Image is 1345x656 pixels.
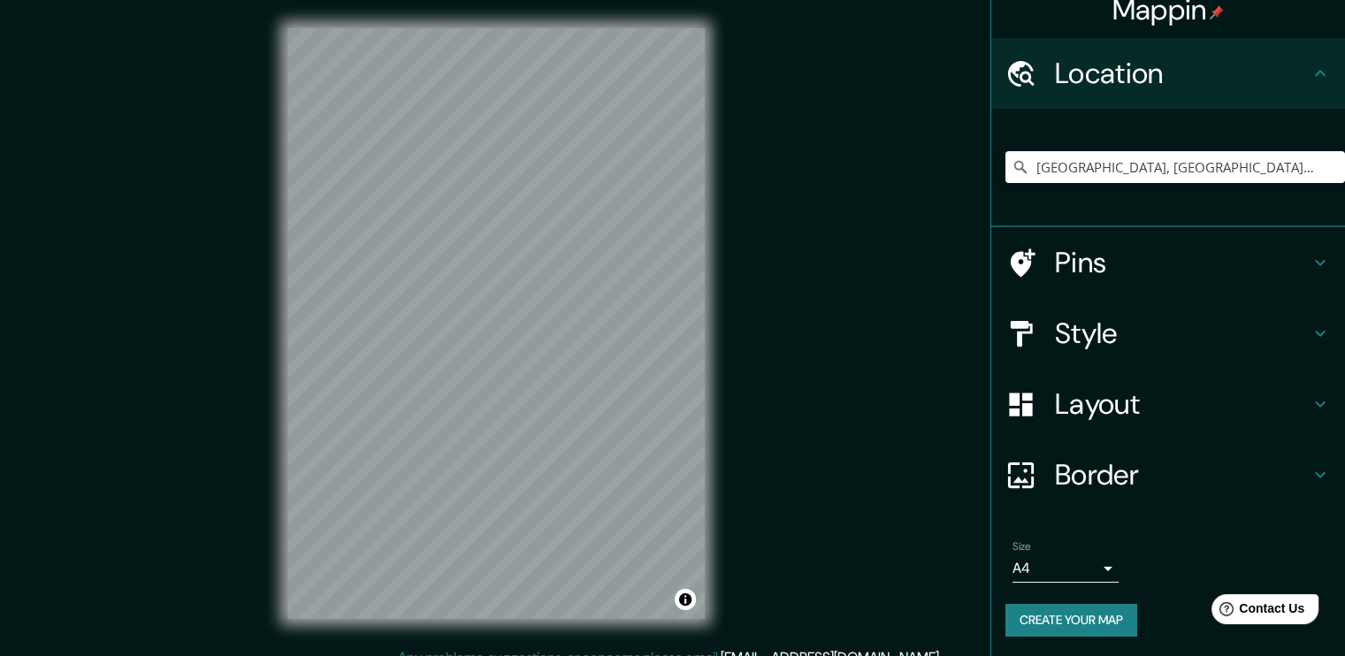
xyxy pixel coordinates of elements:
[991,38,1345,109] div: Location
[1188,587,1326,637] iframe: Help widget launcher
[991,439,1345,510] div: Border
[1055,386,1310,422] h4: Layout
[991,298,1345,369] div: Style
[287,28,705,619] canvas: Map
[675,589,696,610] button: Toggle attribution
[1005,604,1137,637] button: Create your map
[1210,5,1224,19] img: pin-icon.png
[991,369,1345,439] div: Layout
[1013,554,1119,583] div: A4
[1005,151,1345,183] input: Pick your city or area
[1055,316,1310,351] h4: Style
[1055,56,1310,91] h4: Location
[991,227,1345,298] div: Pins
[1055,457,1310,492] h4: Border
[1055,245,1310,280] h4: Pins
[1013,539,1031,554] label: Size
